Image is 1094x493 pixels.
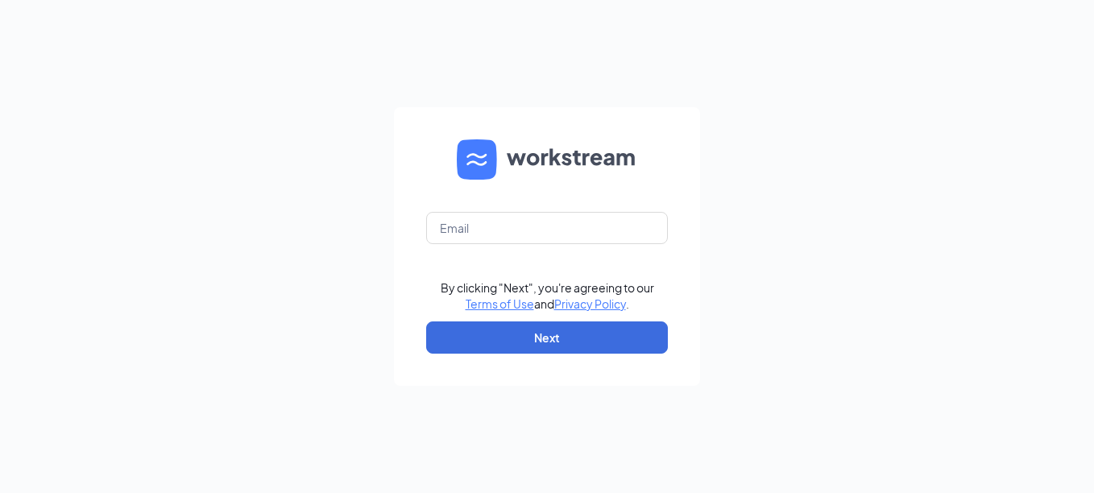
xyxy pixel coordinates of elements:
[457,139,637,180] img: WS logo and Workstream text
[426,321,668,354] button: Next
[466,296,534,311] a: Terms of Use
[426,212,668,244] input: Email
[441,280,654,312] div: By clicking "Next", you're agreeing to our and .
[554,296,626,311] a: Privacy Policy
